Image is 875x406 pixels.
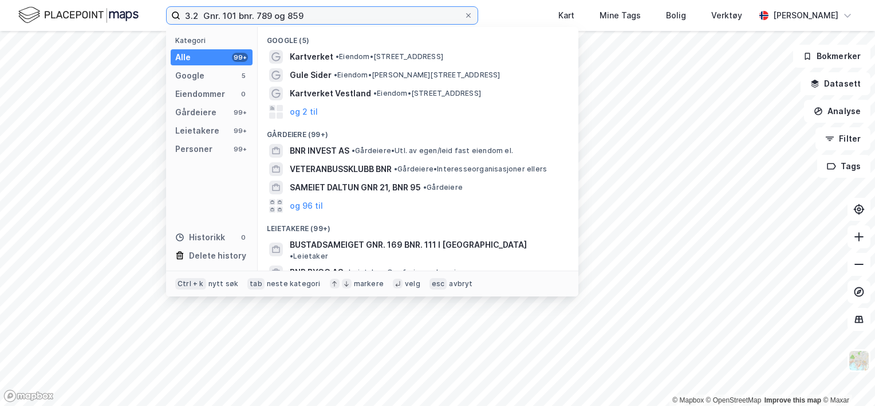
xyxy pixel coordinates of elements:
div: [PERSON_NAME] [773,9,838,22]
a: Improve this map [764,396,821,404]
span: Gårdeiere • Utl. av egen/leid fast eiendom el. [352,146,513,155]
span: Gårdeiere • Interesseorganisasjoner ellers [394,165,547,174]
button: og 96 til [290,199,323,213]
button: Analyse [804,100,870,123]
span: Gule Sider [290,68,332,82]
div: 0 [239,89,248,99]
span: Eiendom • [PERSON_NAME][STREET_ADDRESS] [334,71,500,80]
div: 99+ [232,53,248,62]
span: BNR INVEST AS [290,144,349,158]
span: • [336,52,339,61]
div: Gårdeiere (99+) [258,121,578,142]
button: Datasett [801,72,870,95]
div: Leietakere (99+) [258,215,578,236]
a: Mapbox [672,396,704,404]
button: og 2 til [290,105,318,119]
span: Kartverket Vestland [290,87,371,100]
div: velg [405,279,420,288]
div: Gårdeiere [175,106,216,119]
img: logo.f888ab2527a4732fd821a326f86c7f29.svg [18,5,139,25]
div: Alle [175,50,191,64]
div: 99+ [232,108,248,117]
div: Ctrl + k [175,278,206,290]
span: BNR BYGG AS [290,266,343,279]
span: Kartverket [290,50,333,64]
input: Søk på adresse, matrikkel, gårdeiere, leietakere eller personer [180,7,464,24]
div: Kategori [175,36,253,45]
button: Tags [817,155,870,178]
span: Leietaker • Oppføring av bygninger [345,268,472,277]
div: 0 [239,233,248,242]
span: • [394,165,397,173]
div: avbryt [449,279,472,288]
div: markere [354,279,384,288]
span: • [373,89,377,97]
a: Mapbox homepage [3,389,54,403]
div: tab [247,278,265,290]
button: Filter [815,127,870,150]
div: Verktøy [711,9,742,22]
iframe: Chat Widget [818,351,875,406]
span: VETERANBUSSKLUBB BNR [290,162,392,176]
div: Personer [175,142,212,156]
span: SAMEIET DALTUN GNR 21, BNR 95 [290,181,421,194]
div: nytt søk [208,279,239,288]
a: OpenStreetMap [706,396,762,404]
div: Delete history [189,249,246,263]
div: Eiendommer [175,87,225,101]
span: • [423,183,427,192]
span: • [345,268,349,276]
div: Historikk [175,231,225,244]
span: Leietaker [290,252,328,261]
div: Leietakere [175,124,219,138]
span: • [290,252,293,260]
span: Eiendom • [STREET_ADDRESS] [336,52,443,61]
div: esc [429,278,447,290]
span: Gårdeiere [423,183,463,192]
div: 99+ [232,126,248,135]
div: neste kategori [267,279,321,288]
div: Bolig [666,9,686,22]
div: Kart [558,9,574,22]
div: Mine Tags [600,9,641,22]
img: Z [848,350,870,372]
span: BUSTADSAMEIGET GNR. 169 BNR. 111 I [GEOGRAPHIC_DATA] [290,238,527,252]
span: • [334,71,337,79]
div: 5 [239,71,248,80]
span: Eiendom • [STREET_ADDRESS] [373,89,481,98]
div: Google [175,69,204,83]
span: • [352,146,355,155]
div: 99+ [232,145,248,154]
button: Bokmerker [793,45,870,68]
div: Google (5) [258,27,578,48]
